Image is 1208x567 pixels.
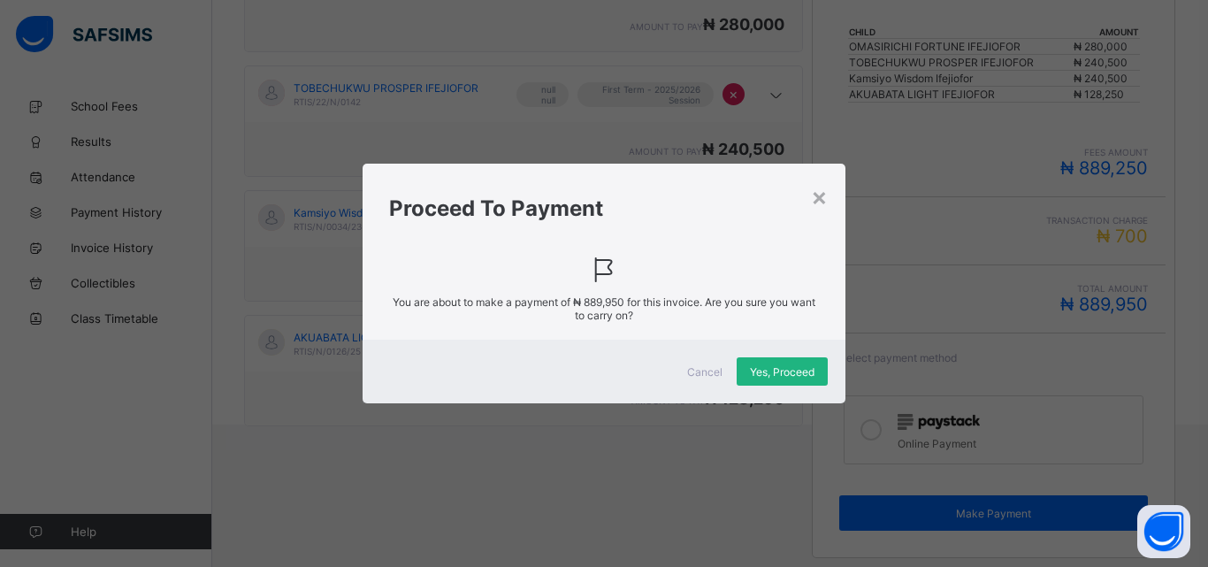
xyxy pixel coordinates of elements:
span: You are about to make a payment of for this invoice. Are you sure you want to carry on? [389,295,819,322]
span: Yes, Proceed [750,365,814,379]
span: Cancel [687,365,723,379]
h1: Proceed To Payment [389,195,819,221]
span: ₦ 889,950 [573,295,624,309]
button: Open asap [1137,505,1190,558]
div: × [811,181,828,211]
